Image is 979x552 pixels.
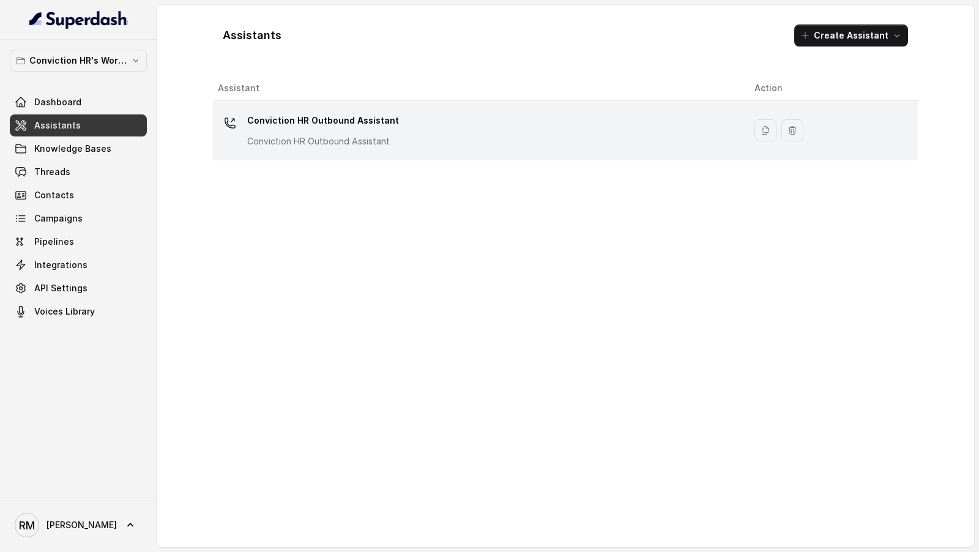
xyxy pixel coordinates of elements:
[29,10,128,29] img: light.svg
[247,135,399,147] p: Conviction HR Outbound Assistant
[34,119,81,132] span: Assistants
[10,277,147,299] a: API Settings
[10,184,147,206] a: Contacts
[34,305,95,318] span: Voices Library
[19,519,35,532] text: RM
[34,259,87,271] span: Integrations
[34,282,87,294] span: API Settings
[29,53,127,68] p: Conviction HR's Workspace
[10,207,147,229] a: Campaigns
[10,508,147,542] a: [PERSON_NAME]
[47,519,117,531] span: [PERSON_NAME]
[10,254,147,276] a: Integrations
[10,300,147,323] a: Voices Library
[34,212,83,225] span: Campaigns
[10,138,147,160] a: Knowledge Bases
[34,189,74,201] span: Contacts
[10,231,147,253] a: Pipelines
[10,50,147,72] button: Conviction HR's Workspace
[213,76,745,101] th: Assistant
[34,96,81,108] span: Dashboard
[10,114,147,136] a: Assistants
[223,26,281,45] h1: Assistants
[745,76,918,101] th: Action
[34,143,111,155] span: Knowledge Bases
[34,166,70,178] span: Threads
[247,111,399,130] p: Conviction HR Outbound Assistant
[10,161,147,183] a: Threads
[34,236,74,248] span: Pipelines
[10,91,147,113] a: Dashboard
[794,24,908,47] button: Create Assistant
